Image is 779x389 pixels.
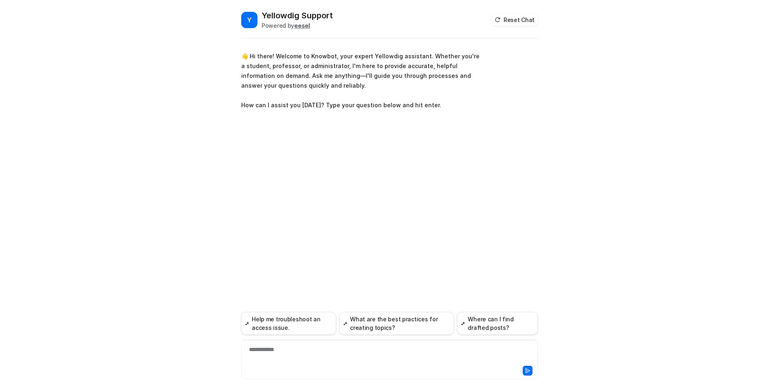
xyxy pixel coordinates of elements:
[339,312,454,335] button: What are the best practices for creating topics?
[457,312,538,335] button: Where can I find drafted posts?
[262,21,333,30] div: Powered by
[492,14,538,26] button: Reset Chat
[241,12,257,28] span: Y
[262,10,333,21] h2: Yellowdig Support
[241,51,480,110] p: 👋 Hi there! Welcome to Knowbot, your expert Yellowdig assistant. Whether you're a student, profes...
[294,22,310,29] b: eesel
[241,312,336,335] button: Help me troubleshoot an access issue.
